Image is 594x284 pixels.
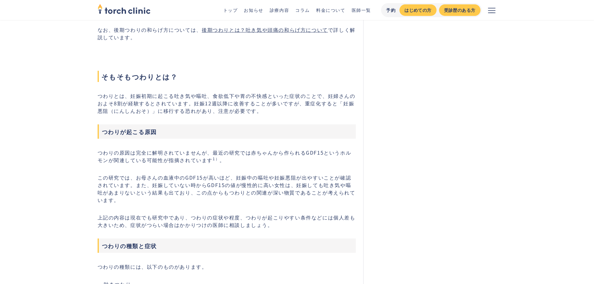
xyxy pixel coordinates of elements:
div: 予約 [386,7,396,13]
a: 診療内容 [270,7,289,13]
a: はじめての方 [399,4,436,16]
p: つわりとは、妊娠初期に起こる吐き気や嘔吐、食欲低下や胃の不快感といった症状のことで、妊婦さんのおよそ8割が経験するとされています。妊娠12週以降に改善することが多いですが、重症化すると「妊娠悪阻... [98,92,356,114]
p: つわりの原因は完全に解明されていませんが、最近の研究では赤ちゃんから作られるGDF15というホルモンが関連している可能性が指摘されています 。 [98,149,356,164]
a: 後期つわりとは？吐き気や頭痛の和らげ方について [202,26,328,33]
p: つわりの種類には、以下のものがあります。 [98,263,356,270]
img: torch clinic [98,2,151,16]
span: そもそもつわりとは？ [98,71,356,82]
a: トップ [223,7,238,13]
a: home [98,4,151,16]
p: この研究では、お母さんの血液中のGDF15が高いほど、妊娠中の嘔吐や妊娠悪阻が出やすいことが確認されています。また、妊娠していない時からGDF15の値が慢性的に高い女性は、妊娠しても吐き気や嘔吐... [98,174,356,204]
a: 料金について [316,7,345,13]
h3: つわりが起こる原因 [98,124,356,139]
div: 受診歴のある方 [444,7,476,13]
h3: つわりの種類と症状 [98,238,356,253]
div: はじめての方 [404,7,431,13]
a: お知らせ [244,7,263,13]
p: なお、後期つわりの和らげ方については、 で詳しく解説しています。 [98,26,356,41]
p: 上記の内容は現在でも研究中であり、つわりの症状や程度、つわりが起こりやすい条件などには個人差も大きいため、症状がつらい場合はかかりつけの医師に相談しましょう。 [98,214,356,229]
a: コラム [295,7,310,13]
sup: 1） [213,156,220,161]
a: 医師一覧 [352,7,371,13]
a: 受診歴のある方 [439,4,481,16]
